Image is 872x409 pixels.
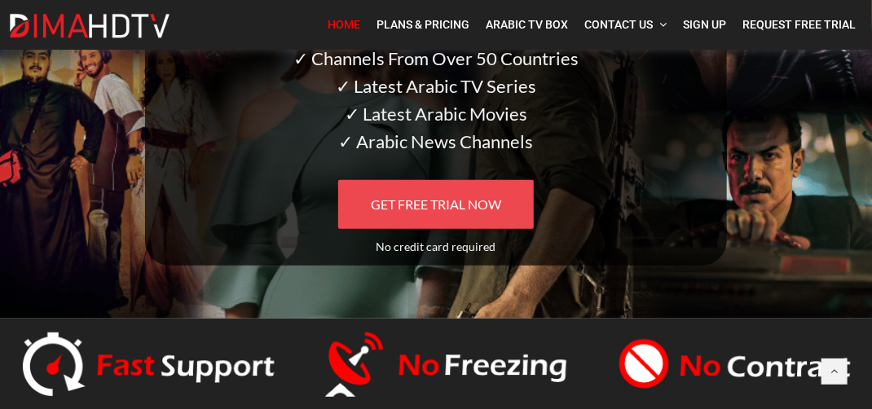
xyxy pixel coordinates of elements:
[328,18,360,31] span: Home
[8,13,171,39] img: Dima HDTV
[338,130,533,152] span: ✓ Arabic News Channels
[377,18,469,31] span: Plans & Pricing
[675,8,734,42] a: Sign Up
[338,180,534,229] a: GET FREE TRIAL NOW
[336,75,536,97] span: ✓ Latest Arabic TV Series
[821,358,848,385] a: Back to top
[576,8,675,42] a: Contact Us
[368,8,478,42] a: Plans & Pricing
[683,18,726,31] span: Sign Up
[371,196,501,212] span: GET FREE TRIAL NOW
[345,103,527,125] span: ✓ Latest Arabic Movies
[742,18,856,31] span: Request Free Trial
[584,18,653,31] span: Contact Us
[376,240,495,253] span: No credit card required
[478,8,576,42] a: Arabic TV Box
[293,47,579,69] span: ✓ Channels From Over 50 Countries
[319,8,368,42] a: Home
[486,18,568,31] span: Arabic TV Box
[734,8,864,42] a: Request Free Trial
